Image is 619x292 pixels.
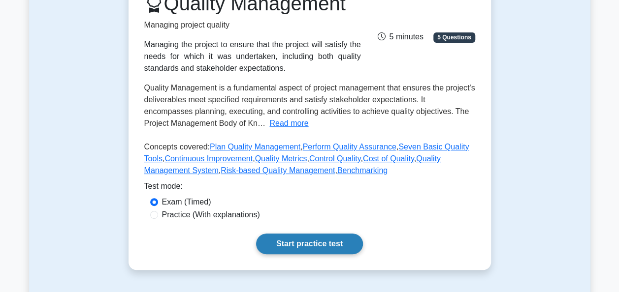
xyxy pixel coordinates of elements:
[144,19,361,31] p: Managing project quality
[377,32,423,41] span: 5 minutes
[337,166,388,175] a: Benchmarking
[269,117,308,129] button: Read more
[164,154,253,163] a: Continuous Improvement
[363,154,414,163] a: Cost of Quality
[144,39,361,74] div: Managing the project to ensure that the project will satisfy the needs for which it was undertake...
[162,209,260,221] label: Practice (With explanations)
[144,141,475,180] p: Concepts covered: , , , , , , , , ,
[221,166,335,175] a: Risk-based Quality Management
[162,196,211,208] label: Exam (Timed)
[309,154,361,163] a: Control Quality
[256,234,363,254] a: Start practice test
[210,143,300,151] a: Plan Quality Management
[302,143,396,151] a: Perform Quality Assurance
[144,84,475,127] span: Quality Management is a fundamental aspect of project management that ensures the project's deliv...
[144,180,475,196] div: Test mode:
[433,32,475,42] span: 5 Questions
[255,154,307,163] a: Quality Metrics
